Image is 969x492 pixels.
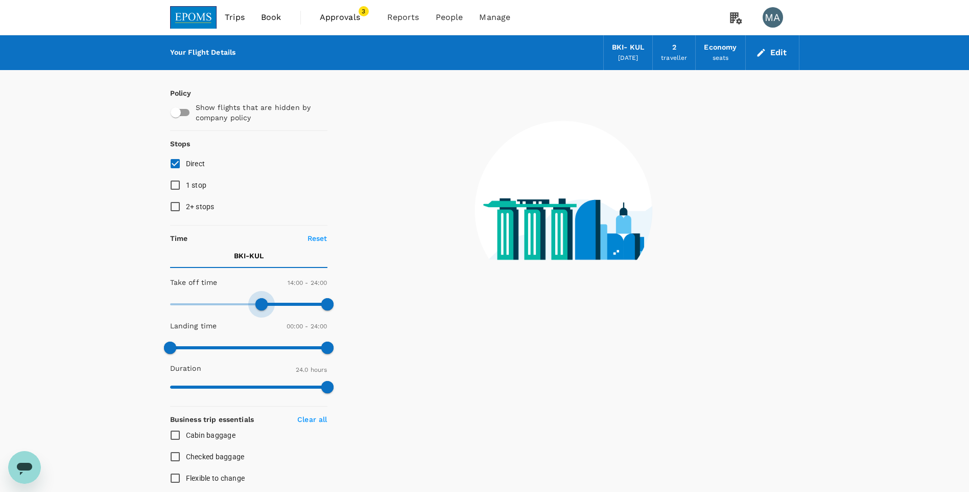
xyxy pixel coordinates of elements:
[186,474,245,482] span: Flexible to change
[170,415,254,423] strong: Business trip essentials
[196,102,320,123] p: Show flights that are hidden by company policy
[287,323,327,330] span: 00:00 - 24:00
[297,414,327,424] p: Clear all
[436,11,463,24] span: People
[170,47,236,58] div: Your Flight Details
[754,44,791,61] button: Edit
[186,181,207,189] span: 1 stop
[170,233,188,243] p: Time
[170,277,218,287] p: Take off time
[479,11,510,24] span: Manage
[612,42,644,53] div: BKI - KUL
[186,453,245,461] span: Checked baggage
[387,11,419,24] span: Reports
[288,279,327,286] span: 14:00 - 24:00
[308,233,327,243] p: Reset
[704,42,737,53] div: Economy
[225,11,245,24] span: Trips
[510,291,598,300] g: finding your flights
[661,53,687,63] div: traveller
[359,6,369,16] span: 3
[234,251,264,261] p: BKI - KUL
[186,431,235,439] span: Cabin baggage
[672,42,676,53] div: 2
[170,6,217,29] img: EPOMS SDN BHD
[170,88,179,98] p: Policy
[186,203,215,211] span: 2+ stops
[296,366,327,373] span: 24.0 hours
[8,451,41,484] iframe: Button to launch messaging window
[170,321,217,331] p: Landing time
[713,53,729,63] div: seats
[186,160,205,168] span: Direct
[763,7,783,28] div: MA
[320,11,371,24] span: Approvals
[170,363,201,373] p: Duration
[261,11,281,24] span: Book
[170,140,191,148] strong: Stops
[618,53,639,63] div: [DATE]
